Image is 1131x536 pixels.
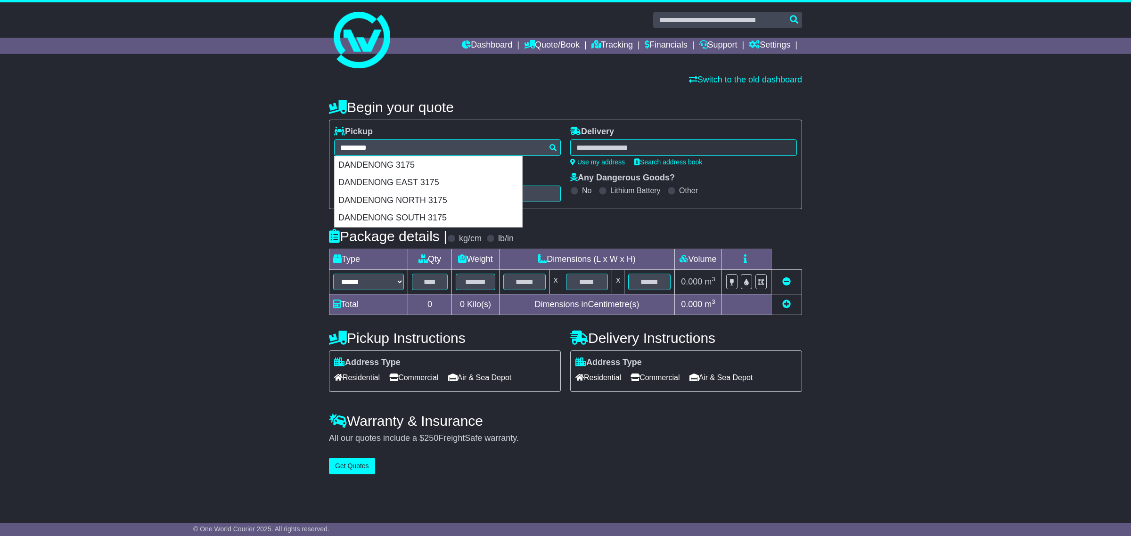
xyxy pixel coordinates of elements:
[612,270,624,294] td: x
[575,370,621,385] span: Residential
[334,357,401,368] label: Address Type
[389,370,438,385] span: Commercial
[634,158,702,166] a: Search address book
[499,249,674,270] td: Dimensions (L x W x H)
[408,249,452,270] td: Qty
[329,99,802,115] h4: Begin your quote
[681,300,702,309] span: 0.000
[335,156,522,174] div: DANDENONG 3175
[499,294,674,315] td: Dimensions in Centimetre(s)
[524,38,580,54] a: Quote/Book
[335,174,522,192] div: DANDENONG EAST 3175
[193,525,329,533] span: © One World Courier 2025. All rights reserved.
[631,370,680,385] span: Commercial
[329,433,802,444] div: All our quotes include a $ FreightSafe warranty.
[498,234,514,244] label: lb/in
[452,249,500,270] td: Weight
[705,300,715,309] span: m
[462,38,512,54] a: Dashboard
[782,277,791,286] a: Remove this item
[329,228,447,244] h4: Package details |
[329,249,408,270] td: Type
[689,75,802,84] a: Switch to the old dashboard
[459,234,482,244] label: kg/cm
[570,127,614,137] label: Delivery
[408,294,452,315] td: 0
[712,276,715,283] sup: 3
[681,277,702,286] span: 0.000
[448,370,512,385] span: Air & Sea Depot
[699,38,738,54] a: Support
[329,294,408,315] td: Total
[335,209,522,227] div: DANDENONG SOUTH 3175
[570,330,802,346] h4: Delivery Instructions
[570,158,625,166] a: Use my address
[749,38,790,54] a: Settings
[570,173,675,183] label: Any Dangerous Goods?
[782,300,791,309] a: Add new item
[452,294,500,315] td: Kilo(s)
[591,38,633,54] a: Tracking
[334,370,380,385] span: Residential
[335,192,522,210] div: DANDENONG NORTH 3175
[575,357,642,368] label: Address Type
[424,433,438,443] span: 250
[329,330,561,346] h4: Pickup Instructions
[460,300,465,309] span: 0
[712,298,715,305] sup: 3
[679,186,698,195] label: Other
[582,186,591,195] label: No
[645,38,688,54] a: Financials
[329,413,802,429] h4: Warranty & Insurance
[705,277,715,286] span: m
[329,458,375,474] button: Get Quotes
[674,249,721,270] td: Volume
[689,370,753,385] span: Air & Sea Depot
[334,139,561,156] typeahead: Please provide city
[334,127,373,137] label: Pickup
[610,186,661,195] label: Lithium Battery
[549,270,562,294] td: x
